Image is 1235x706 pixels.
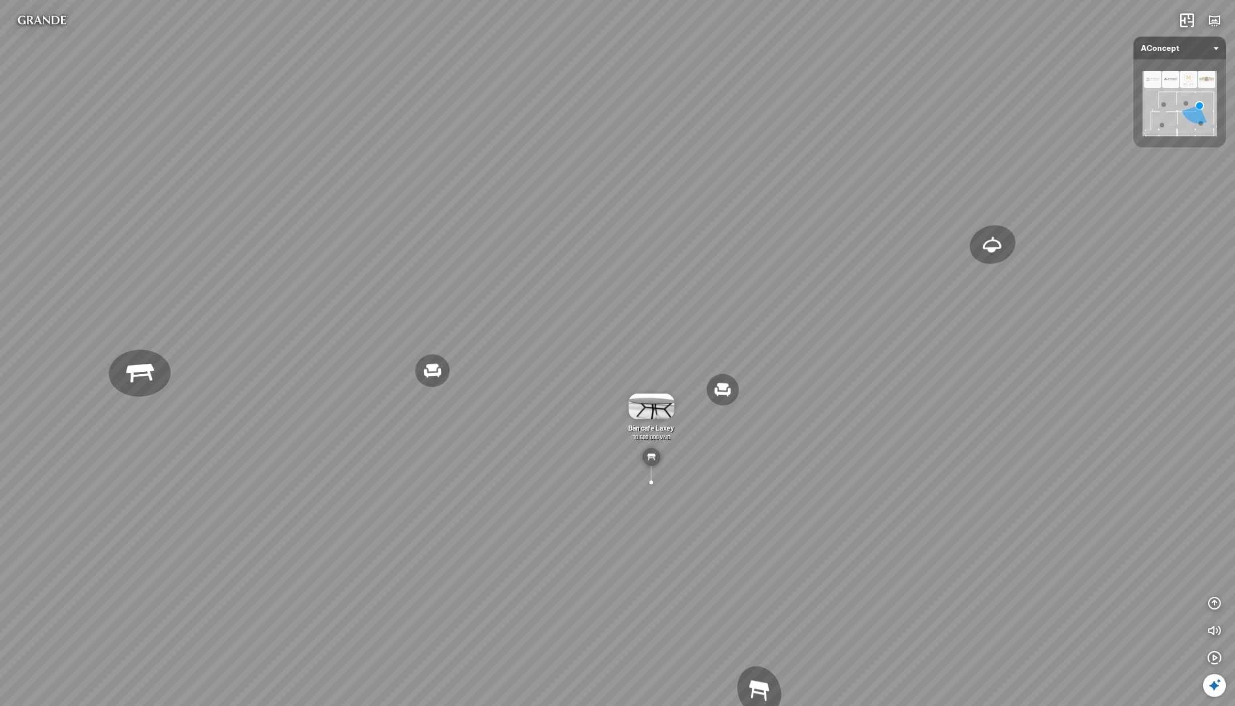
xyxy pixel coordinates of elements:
span: AConcept [1141,37,1218,59]
img: logo [9,9,75,32]
img: B_n_cafe_Laxey_4XGWNAEYRY6G.gif [628,394,674,419]
img: AConcept_CTMHTJT2R6E4.png [1143,71,1217,136]
span: Bàn cafe Laxey [628,424,674,432]
span: 10.500.000 VND [632,434,671,440]
img: table_YREKD739JCN6.svg [642,448,660,466]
